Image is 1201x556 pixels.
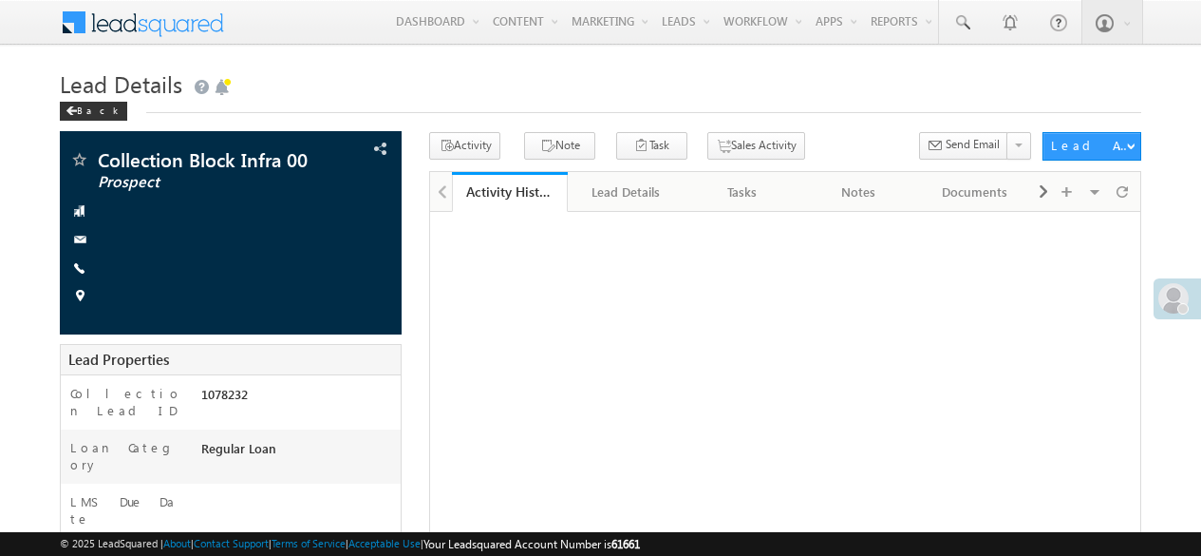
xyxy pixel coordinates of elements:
a: Activity History [452,172,569,212]
div: Activity History [466,182,554,201]
div: Notes [816,181,901,203]
a: Notes [801,172,918,212]
a: Contact Support [194,537,269,549]
button: Lead Actions [1042,132,1140,161]
div: Lead Details [583,181,667,203]
label: Loan Category [70,439,184,473]
span: 61661 [611,537,640,551]
button: Task [616,132,687,160]
span: Collection Block Infra 00 [98,150,308,169]
a: Terms of Service [272,537,346,549]
div: Tasks [700,181,784,203]
span: Send Email [946,136,1000,153]
a: Documents [917,172,1034,212]
span: Lead Properties [68,350,169,369]
div: Lead Actions [1051,137,1132,154]
button: Activity [429,132,500,160]
div: 1078232 [197,385,401,412]
button: Sales Activity [707,132,805,160]
span: Prospect [98,173,308,192]
span: Lead Details [60,68,182,99]
a: About [163,537,191,549]
button: Note [524,132,595,160]
div: Regular Loan [197,439,401,466]
label: Collection Lead ID [70,385,184,419]
div: Documents [932,181,1017,203]
a: Acceptable Use [348,537,421,549]
span: © 2025 LeadSquared | | | | | [60,535,640,553]
label: LMS Due Date [70,493,184,527]
a: Lead Details [568,172,685,212]
div: Back [60,102,127,121]
a: Back [60,101,137,117]
a: Tasks [685,172,801,212]
li: Activity History [452,172,569,210]
button: Send Email [919,132,1008,160]
span: Your Leadsquared Account Number is [423,537,640,551]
